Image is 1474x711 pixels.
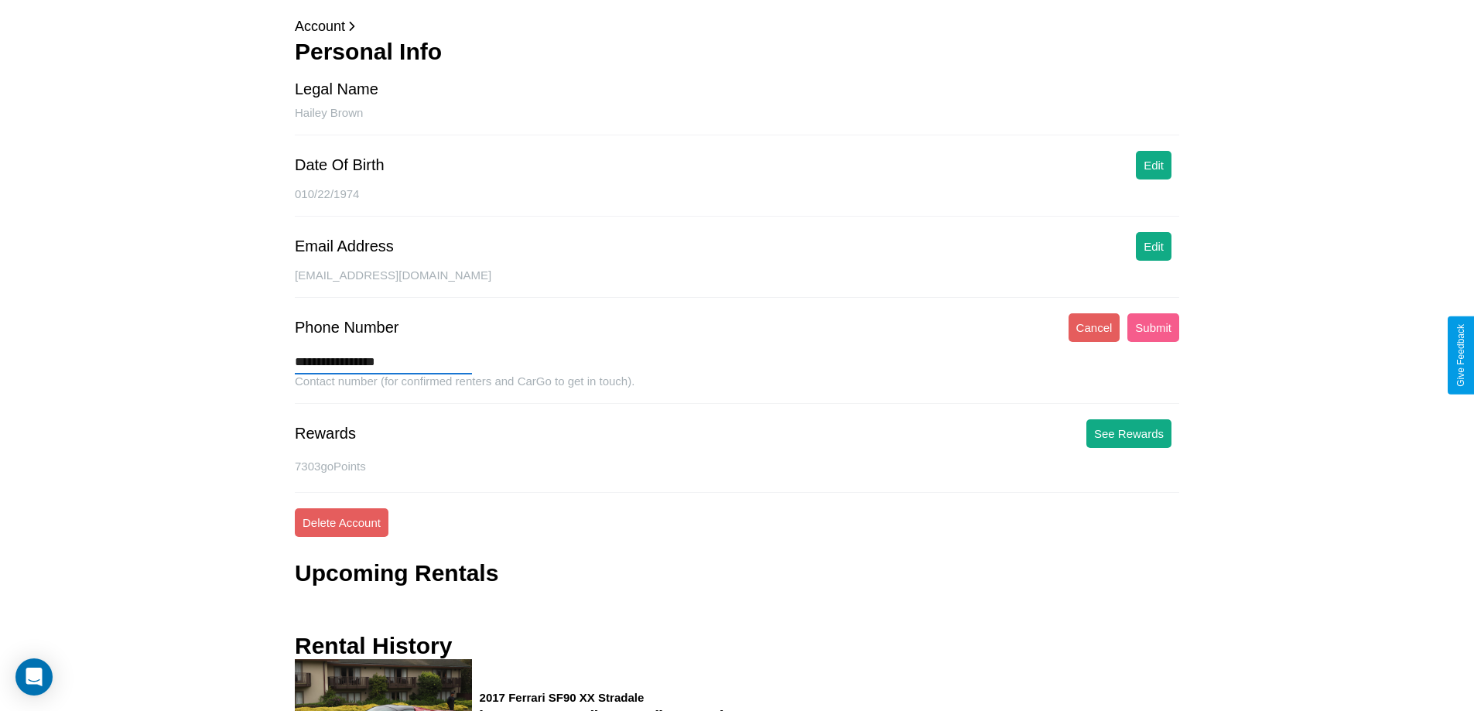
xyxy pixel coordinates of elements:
div: Hailey Brown [295,106,1179,135]
button: Edit [1136,232,1171,261]
h3: Upcoming Rentals [295,560,498,586]
p: 7303 goPoints [295,456,1179,477]
div: Legal Name [295,80,378,98]
button: Submit [1127,313,1179,342]
div: Phone Number [295,319,399,337]
p: Account [295,14,1179,39]
div: Date Of Birth [295,156,385,174]
button: Delete Account [295,508,388,537]
button: See Rewards [1086,419,1171,448]
div: Email Address [295,238,394,255]
div: 010/22/1974 [295,187,1179,217]
div: Contact number (for confirmed renters and CarGo to get in touch). [295,374,1179,404]
button: Edit [1136,151,1171,179]
div: Give Feedback [1455,324,1466,387]
h3: Personal Info [295,39,1179,65]
h3: Rental History [295,633,452,659]
button: Cancel [1069,313,1120,342]
div: Open Intercom Messenger [15,658,53,696]
h3: 2017 Ferrari SF90 XX Stradale [480,691,724,704]
div: [EMAIL_ADDRESS][DOMAIN_NAME] [295,268,1179,298]
div: Rewards [295,425,356,443]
